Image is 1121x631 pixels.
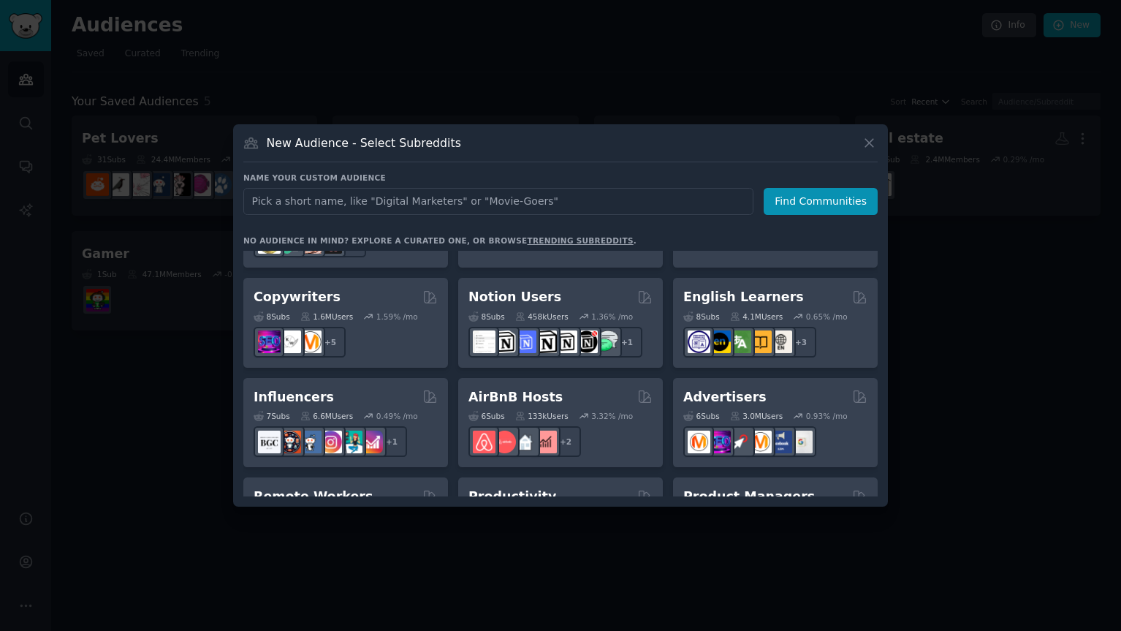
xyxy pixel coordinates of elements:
img: googleads [790,431,813,453]
h2: Remote Workers [254,488,373,506]
div: 6 Sub s [683,411,720,421]
h3: Name your custom audience [243,173,878,183]
div: 3.0M Users [730,411,783,421]
div: + 5 [315,327,346,358]
a: trending subreddits [527,236,633,245]
img: PPC [729,431,751,453]
h2: Advertisers [683,388,767,407]
img: airbnb_hosts [473,431,495,453]
div: 8 Sub s [254,311,290,322]
img: socialmedia [278,431,301,453]
img: Instagram [299,431,322,453]
img: SEO [258,330,281,353]
h2: English Learners [683,288,804,306]
img: InstagramMarketing [319,431,342,453]
img: SEO [708,431,731,453]
div: + 2 [550,426,581,457]
div: 0.65 % /mo [806,311,848,322]
h2: Copywriters [254,288,341,306]
img: advertising [749,431,772,453]
div: 6.6M Users [300,411,354,421]
div: 1.6M Users [300,311,354,322]
div: 8 Sub s [683,311,720,322]
h2: AirBnB Hosts [468,388,563,407]
div: 458k Users [515,311,569,322]
div: 6 Sub s [468,411,505,421]
img: rentalproperties [514,431,536,453]
div: 133k Users [515,411,569,421]
h2: Influencers [254,388,334,407]
img: Learn_English [769,330,792,353]
div: No audience in mind? Explore a curated one, or browse . [243,235,636,246]
h3: New Audience - Select Subreddits [267,135,461,151]
img: AirBnBHosts [493,431,516,453]
img: KeepWriting [278,330,301,353]
img: EnglishLearning [708,330,731,353]
img: LearnEnglishOnReddit [749,330,772,353]
div: + 1 [612,327,642,358]
div: + 1 [376,426,407,457]
img: notioncreations [493,330,516,353]
img: FreeNotionTemplates [514,330,536,353]
img: BeautyGuruChatter [258,431,281,453]
div: 0.93 % /mo [806,411,848,421]
img: AirBnBInvesting [534,431,557,453]
div: + 3 [786,327,816,358]
img: NotionPromote [596,330,618,353]
img: NotionGeeks [534,330,557,353]
img: InstagramGrowthTips [360,431,383,453]
div: 1.59 % /mo [376,311,418,322]
img: BestNotionTemplates [575,330,598,353]
input: Pick a short name, like "Digital Marketers" or "Movie-Goers" [243,188,753,215]
img: AskNotion [555,330,577,353]
div: 1.36 % /mo [591,311,633,322]
img: FacebookAds [769,431,792,453]
img: Notiontemplates [473,330,495,353]
img: marketing [688,431,710,453]
div: 7 Sub s [254,411,290,421]
button: Find Communities [764,188,878,215]
div: 4.1M Users [730,311,783,322]
h2: Productivity [468,488,556,506]
img: languagelearning [688,330,710,353]
h2: Product Managers [683,488,815,506]
img: influencermarketing [340,431,362,453]
img: language_exchange [729,330,751,353]
div: 0.49 % /mo [376,411,418,421]
div: 3.32 % /mo [591,411,633,421]
img: content_marketing [299,330,322,353]
div: 8 Sub s [468,311,505,322]
h2: Notion Users [468,288,561,306]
